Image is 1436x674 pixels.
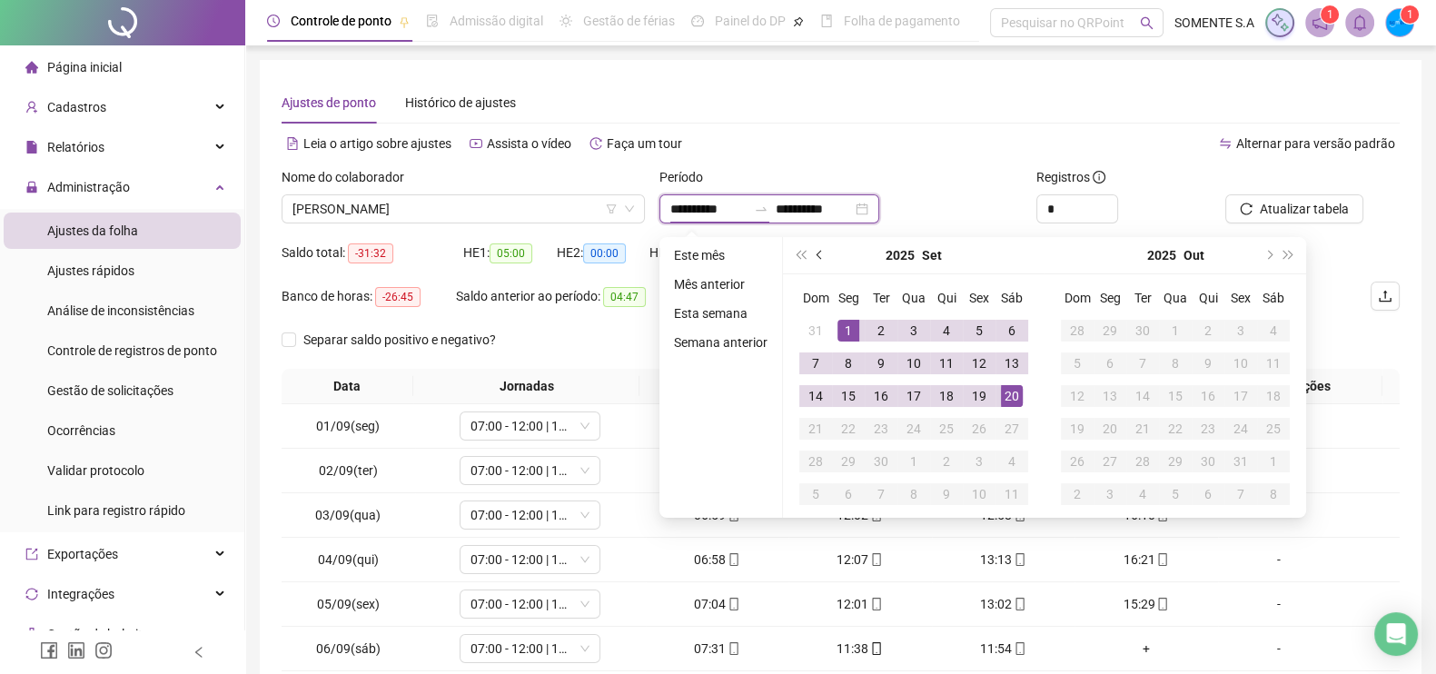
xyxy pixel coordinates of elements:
td: 2025-09-04 [930,314,963,347]
span: swap-right [754,202,768,216]
button: super-prev-year [790,237,810,273]
div: 24 [1230,418,1252,440]
span: Folha de pagamento [844,14,960,28]
td: 2025-09-28 [1061,314,1094,347]
div: 18 [936,385,957,407]
td: 2025-10-01 [1159,314,1192,347]
div: Saldo anterior ao período: [456,286,667,307]
td: 2025-09-28 [799,445,832,478]
span: Validar protocolo [47,463,144,478]
th: Jornadas [413,369,640,404]
td: 2025-10-12 [1061,380,1094,412]
div: 7 [870,483,892,505]
span: lock [25,181,38,193]
div: 29 [1099,320,1121,342]
td: 2025-10-06 [832,478,865,510]
td: 2025-09-10 [897,347,930,380]
div: 27 [1099,451,1121,472]
span: Ajustes rápidos [47,263,134,278]
div: 30 [1132,320,1154,342]
div: 28 [805,451,827,472]
td: 2025-09-16 [865,380,897,412]
td: 2025-10-08 [897,478,930,510]
button: Atualizar tabela [1225,194,1363,223]
span: Link para registro rápido [47,503,185,518]
th: Entrada 1 [639,369,780,404]
th: Sex [1224,282,1257,314]
span: file-done [426,15,439,27]
button: month panel [1183,237,1204,273]
div: 9 [936,483,957,505]
div: 3 [1230,320,1252,342]
div: 16 [870,385,892,407]
td: 2025-10-10 [1224,347,1257,380]
td: 2025-09-02 [865,314,897,347]
li: Esta semana [667,302,775,324]
td: 2025-09-27 [995,412,1028,445]
span: 07:00 - 12:00 | 13:00 - 16:00 [470,501,589,529]
span: Gestão de férias [583,14,675,28]
div: Open Intercom Messenger [1374,612,1418,656]
th: Dom [799,282,832,314]
div: 15 [1164,385,1186,407]
span: Integrações [47,587,114,601]
span: info-circle [1093,171,1105,183]
div: 25 [1263,418,1284,440]
td: 2025-09-20 [995,380,1028,412]
span: Leia o artigo sobre ajustes [303,136,451,151]
td: 2025-10-20 [1094,412,1126,445]
div: 31 [1230,451,1252,472]
div: 6 [1001,320,1023,342]
span: home [25,61,38,74]
span: mobile [1012,553,1026,566]
sup: 1 [1321,5,1339,24]
td: 2025-09-25 [930,412,963,445]
span: 1 [1407,8,1413,21]
span: Página inicial [47,60,122,74]
span: 02/09(ter) [319,463,378,478]
label: Período [659,167,715,187]
span: Assista o vídeo [487,136,571,151]
td: 2025-09-29 [832,445,865,478]
div: 26 [1066,451,1088,472]
div: 20 [1099,418,1121,440]
td: 2025-09-07 [799,347,832,380]
div: 7 [1230,483,1252,505]
li: Semana anterior [667,332,775,353]
div: 22 [837,418,859,440]
div: 07:01 [653,461,782,481]
div: 27 [1001,418,1023,440]
td: 2025-10-22 [1159,412,1192,445]
span: dashboard [691,15,704,27]
img: sparkle-icon.fc2bf0ac1784a2077858766a79e2daf3.svg [1270,13,1290,33]
div: 12:07 [796,550,925,570]
div: Ajustes de ponto [282,93,376,113]
div: 11 [1263,352,1284,374]
span: mobile [726,553,740,566]
div: Banco de horas: [282,286,456,307]
td: 2025-09-03 [897,314,930,347]
td: 2025-10-28 [1126,445,1159,478]
th: Ter [865,282,897,314]
span: Atualizar tabela [1260,199,1349,219]
td: 2025-09-15 [832,380,865,412]
div: HE 2: [557,243,650,263]
span: 00:00 [583,243,626,263]
span: Admissão digital [450,14,543,28]
td: 2025-10-11 [1257,347,1290,380]
div: Histórico de ajustes [405,93,516,113]
div: 18 [1263,385,1284,407]
div: 28 [1066,320,1088,342]
td: 2025-11-08 [1257,478,1290,510]
td: 2025-11-03 [1094,478,1126,510]
td: 2025-10-05 [1061,347,1094,380]
td: 2025-10-29 [1159,445,1192,478]
span: 07:00 - 12:00 | 13:00 - 16:00 [470,457,589,484]
td: 2025-09-19 [963,380,995,412]
td: 2025-09-29 [1094,314,1126,347]
td: 2025-10-06 [1094,347,1126,380]
td: 2025-11-05 [1159,478,1192,510]
div: 17 [1230,385,1252,407]
th: Dom [1061,282,1094,314]
th: Ter [1126,282,1159,314]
